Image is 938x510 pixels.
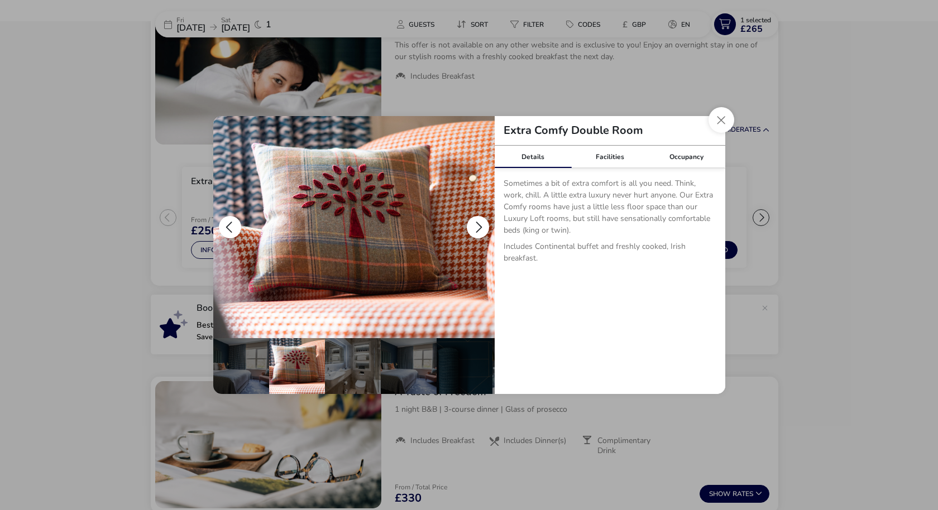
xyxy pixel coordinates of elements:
p: Includes Continental buffet and freshly cooked, Irish breakfast. [504,240,716,268]
button: Close dialog [709,107,734,133]
div: Occupancy [648,146,725,168]
h2: Extra Comfy Double Room [495,125,652,136]
p: Sometimes a bit of extra comfort is all you need. Think, work, chill. A little extra luxury never... [504,177,716,240]
div: details [213,116,725,394]
div: Facilities [571,146,648,168]
img: 509740bc11316301acc44252ba20d9dfe609cdef363f19bb431c85096126a0b0 [213,116,495,338]
div: Details [495,146,572,168]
